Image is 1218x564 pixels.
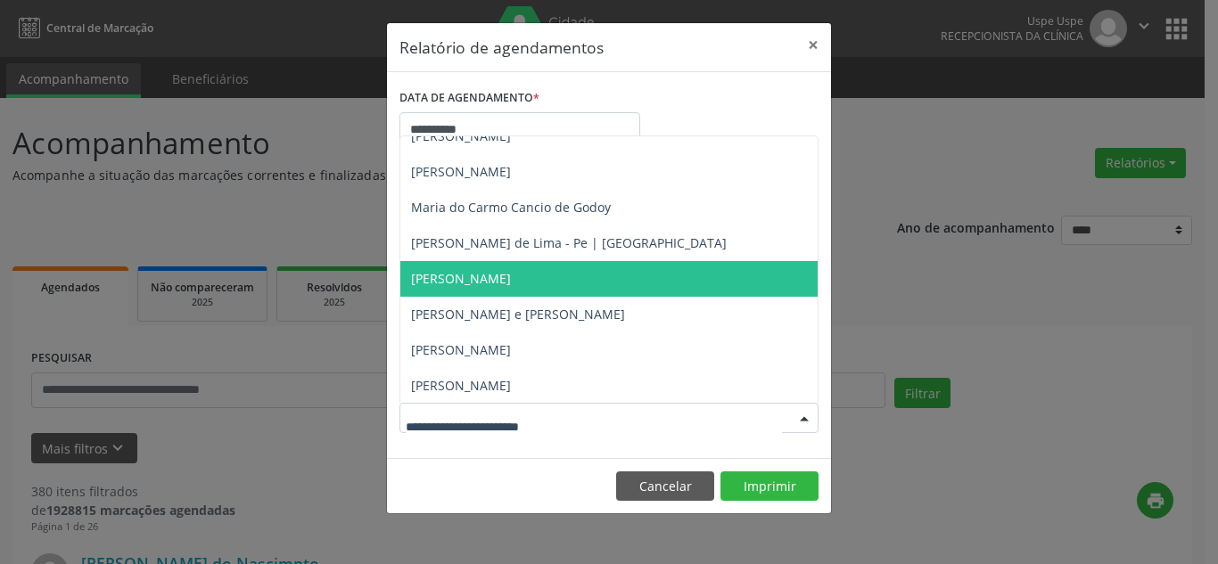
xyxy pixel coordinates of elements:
[411,163,511,180] span: [PERSON_NAME]
[411,234,727,251] span: [PERSON_NAME] de Lima - Pe | [GEOGRAPHIC_DATA]
[399,36,604,59] h5: Relatório de agendamentos
[411,306,625,323] span: [PERSON_NAME] e [PERSON_NAME]
[411,199,611,216] span: Maria do Carmo Cancio de Godoy
[616,471,714,502] button: Cancelar
[411,127,511,144] span: [PERSON_NAME]
[399,85,539,112] label: DATA DE AGENDAMENTO
[411,341,511,358] span: [PERSON_NAME]
[720,471,819,502] button: Imprimir
[411,270,511,287] span: [PERSON_NAME]
[411,377,511,394] span: [PERSON_NAME]
[795,23,831,67] button: Close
